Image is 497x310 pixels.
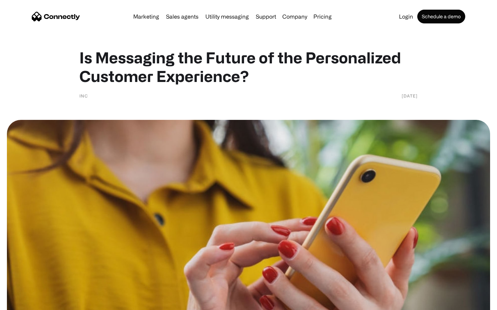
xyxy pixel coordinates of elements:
[130,14,162,19] a: Marketing
[7,298,41,308] aside: Language selected: English
[79,48,418,85] h1: Is Messaging the Future of the Personalized Customer Experience?
[14,298,41,308] ul: Language list
[253,14,279,19] a: Support
[417,10,465,23] a: Schedule a demo
[282,12,307,21] div: Company
[79,92,88,99] div: Inc
[402,92,418,99] div: [DATE]
[163,14,201,19] a: Sales agents
[311,14,334,19] a: Pricing
[203,14,252,19] a: Utility messaging
[396,14,416,19] a: Login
